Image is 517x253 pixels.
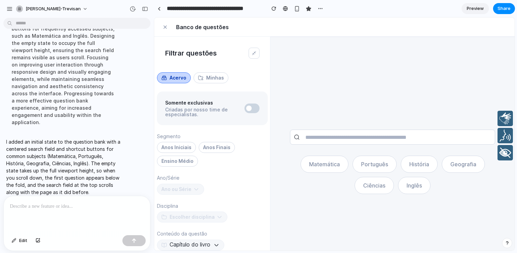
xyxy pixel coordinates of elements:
[19,237,27,244] span: Edit
[467,5,484,12] span: Preview
[26,5,81,12] span: [PERSON_NAME]-trevisan
[13,3,91,14] button: [PERSON_NAME]-trevisan
[6,138,120,196] p: I added an initial state to the question bank with a centered search field and shortcut buttons f...
[8,235,31,246] button: Edit
[462,3,489,14] a: Preview
[493,3,515,14] button: Share
[343,93,359,109] img: Traduzir para Libras
[343,128,359,143] img: Mais Acessibilidade
[498,5,511,12] span: Share
[343,110,359,126] img: Sintetizar para Voz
